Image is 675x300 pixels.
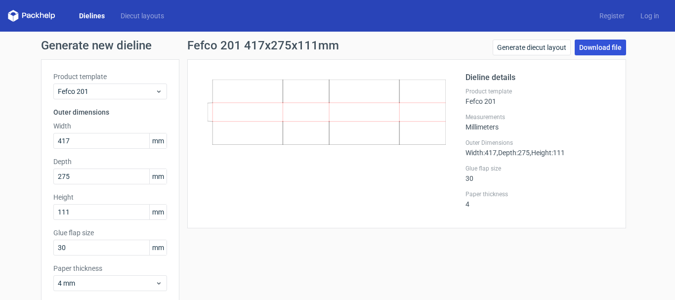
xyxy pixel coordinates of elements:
div: Fefco 201 [465,87,614,105]
div: 30 [465,165,614,182]
label: Paper thickness [465,190,614,198]
label: Depth [53,157,167,167]
label: Height [53,192,167,202]
label: Product template [53,72,167,82]
span: , Depth : 275 [497,149,530,157]
span: , Height : 111 [530,149,565,157]
a: Dielines [71,11,113,21]
span: mm [149,205,167,219]
span: mm [149,133,167,148]
label: Measurements [465,113,614,121]
span: Width : 417 [465,149,497,157]
a: Register [591,11,633,21]
div: Millimeters [465,113,614,131]
a: Download file [575,40,626,55]
label: Glue flap size [465,165,614,172]
label: Glue flap size [53,228,167,238]
label: Outer Dimensions [465,139,614,147]
label: Product template [465,87,614,95]
a: Generate diecut layout [493,40,571,55]
div: 4 [465,190,614,208]
label: Paper thickness [53,263,167,273]
span: mm [149,169,167,184]
a: Log in [633,11,667,21]
h2: Dieline details [465,72,614,84]
h3: Outer dimensions [53,107,167,117]
span: mm [149,240,167,255]
span: 4 mm [58,278,155,288]
a: Diecut layouts [113,11,172,21]
h1: Generate new dieline [41,40,634,51]
h1: Fefco 201 417x275x111mm [187,40,339,51]
label: Width [53,121,167,131]
span: Fefco 201 [58,86,155,96]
